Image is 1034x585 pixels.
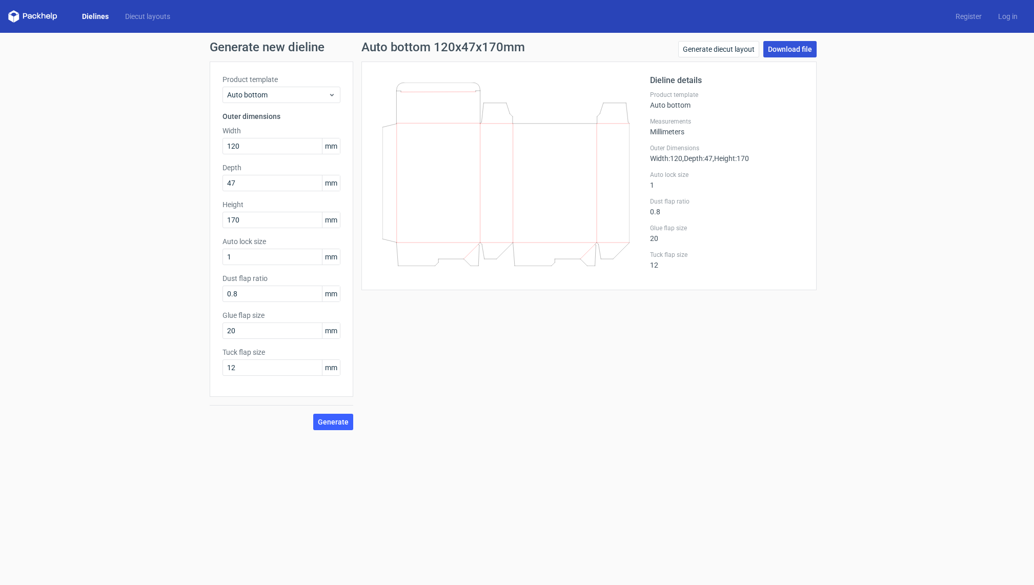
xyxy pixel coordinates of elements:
span: mm [322,249,340,265]
span: , Height : 170 [713,154,749,163]
label: Glue flap size [650,224,804,232]
div: Auto bottom [650,91,804,109]
a: Dielines [74,11,117,22]
label: Tuck flap size [650,251,804,259]
span: , Depth : 47 [682,154,713,163]
div: 0.8 [650,197,804,216]
span: mm [322,360,340,375]
label: Glue flap size [222,310,340,320]
span: mm [322,323,340,338]
div: Millimeters [650,117,804,136]
span: mm [322,286,340,301]
label: Height [222,199,340,210]
a: Register [947,11,990,22]
label: Product template [222,74,340,85]
label: Tuck flap size [222,347,340,357]
label: Auto lock size [650,171,804,179]
span: mm [322,138,340,154]
label: Auto lock size [222,236,340,247]
span: Width : 120 [650,154,682,163]
a: Log in [990,11,1026,22]
div: 20 [650,224,804,243]
a: Download file [763,41,817,57]
label: Depth [222,163,340,173]
span: Generate [318,418,349,426]
label: Outer Dimensions [650,144,804,152]
label: Product template [650,91,804,99]
label: Measurements [650,117,804,126]
label: Dust flap ratio [222,273,340,284]
label: Width [222,126,340,136]
div: 1 [650,171,804,189]
div: 12 [650,251,804,269]
label: Dust flap ratio [650,197,804,206]
span: Auto bottom [227,90,328,100]
span: mm [322,175,340,191]
h1: Auto bottom 120x47x170mm [361,41,525,53]
button: Generate [313,414,353,430]
h3: Outer dimensions [222,111,340,122]
h2: Dieline details [650,74,804,87]
a: Generate diecut layout [678,41,759,57]
a: Diecut layouts [117,11,178,22]
span: mm [322,212,340,228]
h1: Generate new dieline [210,41,825,53]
